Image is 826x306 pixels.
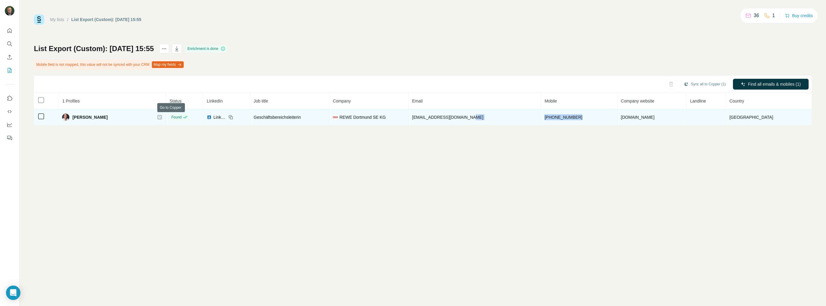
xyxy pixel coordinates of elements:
span: Mobile [544,99,557,103]
img: Avatar [62,114,69,121]
button: My lists [5,65,14,76]
span: Company [333,99,351,103]
span: LinkedIn [207,99,223,103]
span: Found [171,115,182,120]
div: Open Intercom Messenger [6,286,20,300]
button: Find all emails & mobiles (1) [733,79,809,90]
span: Job title [254,99,268,103]
span: Landline [690,99,706,103]
span: Country [729,99,744,103]
a: My lists [50,17,64,22]
span: 1 Profiles [62,99,80,103]
p: 36 [754,12,759,19]
button: Use Surfe on LinkedIn [5,93,14,104]
div: Enrichment is done [186,45,228,52]
span: [EMAIL_ADDRESS][DOMAIN_NAME] [412,115,483,120]
span: [DOMAIN_NAME] [621,115,655,120]
button: Use Surfe API [5,106,14,117]
img: LinkedIn logo [207,115,212,120]
span: Email [412,99,423,103]
div: Mobile field is not mapped, this value will not be synced with your CRM [34,60,185,70]
button: Feedback [5,133,14,143]
button: Enrich CSV [5,52,14,63]
h1: List Export (Custom): [DATE] 15:55 [34,44,154,54]
div: List Export (Custom): [DATE] 15:55 [71,17,141,23]
span: [GEOGRAPHIC_DATA] [729,115,773,120]
button: actions [159,44,169,54]
img: company-logo [333,115,338,120]
span: LinkedIn [213,114,227,120]
li: / [67,17,68,23]
span: [PHONE_NUMBER] [544,115,582,120]
p: 1 [772,12,775,19]
span: [PERSON_NAME] [72,114,107,120]
button: Buy credits [785,11,813,20]
button: Search [5,38,14,49]
button: Dashboard [5,119,14,130]
button: Sync all to Copper (1) [680,80,730,89]
span: REWE Dortmund SE KG [339,114,386,120]
span: Company website [621,99,654,103]
button: Map my fields [152,61,184,68]
span: Find all emails & mobiles (1) [748,81,801,87]
button: Quick start [5,25,14,36]
img: Avatar [5,6,14,16]
span: Status [170,99,182,103]
span: Geschäftsbereichsleiterin [254,115,301,120]
img: Surfe Logo [34,14,44,25]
